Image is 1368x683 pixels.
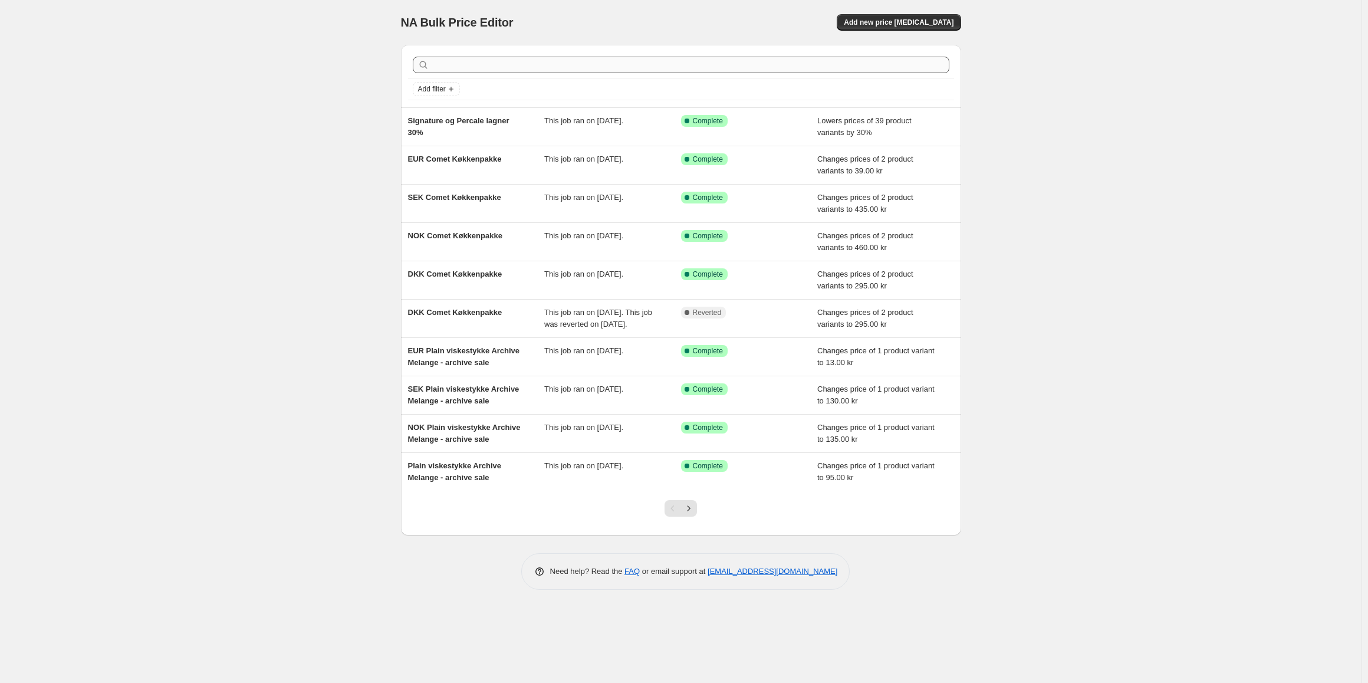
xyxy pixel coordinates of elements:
[544,193,623,202] span: This job ran on [DATE].
[844,18,953,27] span: Add new price [MEDICAL_DATA]
[544,346,623,355] span: This job ran on [DATE].
[408,308,502,317] span: DKK Comet Køkkenpakke
[693,346,723,356] span: Complete
[408,270,502,278] span: DKK Comet Køkkenpakke
[693,231,723,241] span: Complete
[413,82,460,96] button: Add filter
[408,346,520,367] span: EUR Plain viskestykke Archive Melange - archive sale
[544,231,623,240] span: This job ran on [DATE].
[408,231,502,240] span: NOK Comet Køkkenpakke
[550,567,625,576] span: Need help? Read the
[408,116,509,137] span: Signature og Percale lagner 30%
[544,308,652,329] span: This job ran on [DATE]. This job was reverted on [DATE].
[693,423,723,432] span: Complete
[544,423,623,432] span: This job ran on [DATE].
[693,116,723,126] span: Complete
[665,500,697,517] nav: Pagination
[817,155,913,175] span: Changes prices of 2 product variants to 39.00 kr
[817,461,935,482] span: Changes price of 1 product variant to 95.00 kr
[693,461,723,471] span: Complete
[817,308,913,329] span: Changes prices of 2 product variants to 295.00 kr
[640,567,708,576] span: or email support at
[544,116,623,125] span: This job ran on [DATE].
[693,155,723,164] span: Complete
[693,193,723,202] span: Complete
[544,270,623,278] span: This job ran on [DATE].
[817,231,913,252] span: Changes prices of 2 product variants to 460.00 kr
[693,270,723,279] span: Complete
[693,308,722,317] span: Reverted
[817,116,912,137] span: Lowers prices of 39 product variants by 30%
[544,461,623,470] span: This job ran on [DATE].
[817,193,913,214] span: Changes prices of 2 product variants to 435.00 kr
[837,14,961,31] button: Add new price [MEDICAL_DATA]
[817,270,913,290] span: Changes prices of 2 product variants to 295.00 kr
[544,385,623,393] span: This job ran on [DATE].
[408,461,502,482] span: Plain viskestykke Archive Melange - archive sale
[408,385,519,405] span: SEK Plain viskestykke Archive Melange - archive sale
[408,423,521,444] span: NOK Plain viskestykke Archive Melange - archive sale
[408,193,501,202] span: SEK Comet Køkkenpakke
[418,84,446,94] span: Add filter
[708,567,837,576] a: [EMAIL_ADDRESS][DOMAIN_NAME]
[817,346,935,367] span: Changes price of 1 product variant to 13.00 kr
[401,16,514,29] span: NA Bulk Price Editor
[817,423,935,444] span: Changes price of 1 product variant to 135.00 kr
[624,567,640,576] a: FAQ
[544,155,623,163] span: This job ran on [DATE].
[408,155,502,163] span: EUR Comet Køkkenpakke
[817,385,935,405] span: Changes price of 1 product variant to 130.00 kr
[680,500,697,517] button: Next
[693,385,723,394] span: Complete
